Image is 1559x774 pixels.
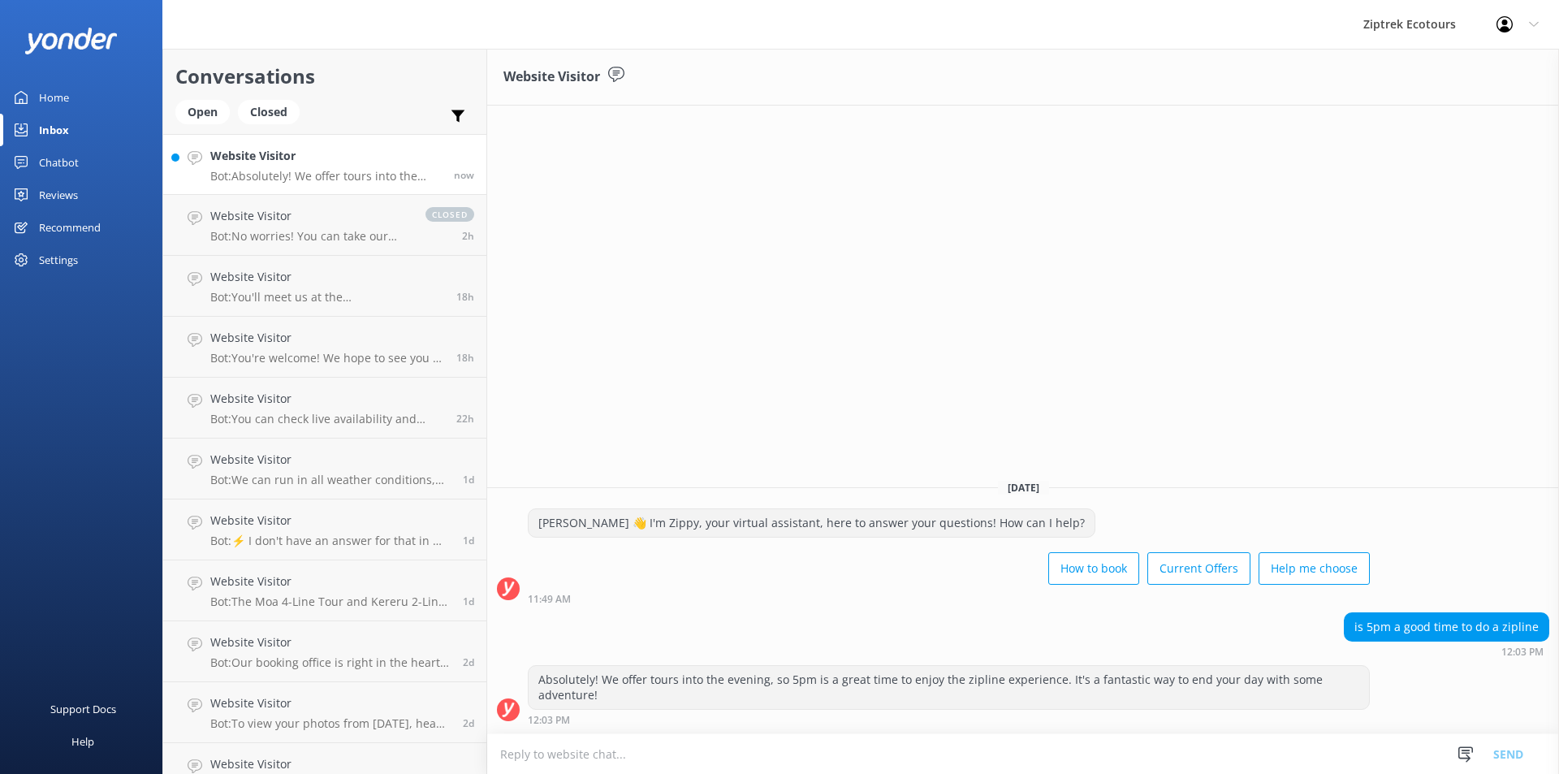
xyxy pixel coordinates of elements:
[210,412,444,426] p: Bot: You can check live availability and book your zipline tour online at [URL][DOMAIN_NAME]. Hop...
[39,244,78,276] div: Settings
[528,593,1370,604] div: Aug 29 2025 11:49am (UTC +12:00) Pacific/Auckland
[210,716,451,731] p: Bot: To view your photos from [DATE], head over to the My Photos Page on our website at [URL][DOM...
[456,351,474,365] span: Aug 28 2025 05:20pm (UTC +12:00) Pacific/Auckland
[163,134,486,195] a: Website VisitorBot:Absolutely! We offer tours into the evening, so 5pm is a great time to enjoy t...
[163,560,486,621] a: Website VisitorBot:The Moa 4-Line Tour and Kereru 2-Line + Drop Tours include a steep uphill 10-m...
[210,351,444,365] p: Bot: You're welcome! We hope to see you at Ziptrek Ecotours soon!
[238,102,308,120] a: Closed
[528,716,570,725] strong: 12:03 PM
[210,229,409,244] p: Bot: No worries! You can take our quiz to help choose the best zipline adventure for you at [URL]...
[1345,613,1548,641] div: is 5pm a good time to do a zipline
[210,329,444,347] h4: Website Visitor
[528,595,571,604] strong: 11:49 AM
[39,211,101,244] div: Recommend
[1048,552,1139,585] button: How to book
[163,621,486,682] a: Website VisitorBot:Our booking office is right in the heart of [GEOGRAPHIC_DATA] at [STREET_ADDRE...
[463,716,474,730] span: Aug 26 2025 07:04pm (UTC +12:00) Pacific/Auckland
[456,290,474,304] span: Aug 28 2025 05:33pm (UTC +12:00) Pacific/Auckland
[210,573,451,590] h4: Website Visitor
[425,207,474,222] span: closed
[463,534,474,547] span: Aug 27 2025 09:04pm (UTC +12:00) Pacific/Auckland
[210,268,444,286] h4: Website Visitor
[210,655,451,670] p: Bot: Our booking office is right in the heart of [GEOGRAPHIC_DATA] at [STREET_ADDRESS]. The tour ...
[210,755,451,773] h4: Website Visitor
[50,693,116,725] div: Support Docs
[210,595,451,609] p: Bot: The Moa 4-Line Tour and Kereru 2-Line + Drop Tours include a steep uphill 10-minute walk at ...
[998,481,1049,495] span: [DATE]
[1259,552,1370,585] button: Help me choose
[463,655,474,669] span: Aug 26 2025 11:19pm (UTC +12:00) Pacific/Auckland
[39,146,79,179] div: Chatbot
[210,169,442,184] p: Bot: Absolutely! We offer tours into the evening, so 5pm is a great time to enjoy the zipline exp...
[210,207,409,225] h4: Website Visitor
[163,256,486,317] a: Website VisitorBot:You'll meet us at the [GEOGRAPHIC_DATA], located at the top of [GEOGRAPHIC_DAT...
[163,317,486,378] a: Website VisitorBot:You're welcome! We hope to see you at Ziptrek Ecotours soon!18h
[529,666,1369,709] div: Absolutely! We offer tours into the evening, so 5pm is a great time to enjoy the zipline experien...
[503,67,600,88] h3: Website Visitor
[175,61,474,92] h2: Conversations
[210,473,451,487] p: Bot: We can run in all weather conditions, whether it's rain, shine, or even snow! If we ever nee...
[39,114,69,146] div: Inbox
[39,81,69,114] div: Home
[175,100,230,124] div: Open
[1501,647,1544,657] strong: 12:03 PM
[1344,646,1549,657] div: Aug 29 2025 12:03pm (UTC +12:00) Pacific/Auckland
[163,439,486,499] a: Website VisitorBot:We can run in all weather conditions, whether it's rain, shine, or even snow! ...
[71,725,94,758] div: Help
[163,499,486,560] a: Website VisitorBot:⚡ I don't have an answer for that in my knowledge base. Please try and rephras...
[210,451,451,469] h4: Website Visitor
[24,28,118,54] img: yonder-white-logo.png
[210,633,451,651] h4: Website Visitor
[210,534,451,548] p: Bot: ⚡ I don't have an answer for that in my knowledge base. Please try and rephrase your questio...
[528,714,1370,725] div: Aug 29 2025 12:03pm (UTC +12:00) Pacific/Auckland
[454,168,474,182] span: Aug 29 2025 12:03pm (UTC +12:00) Pacific/Auckland
[163,682,486,743] a: Website VisitorBot:To view your photos from [DATE], head over to the My Photos Page on our websit...
[456,412,474,426] span: Aug 28 2025 01:44pm (UTC +12:00) Pacific/Auckland
[529,509,1095,537] div: [PERSON_NAME] 👋 I'm Zippy, your virtual assistant, here to answer your questions! How can I help?
[163,195,486,256] a: Website VisitorBot:No worries! You can take our quiz to help choose the best zipline adventure fo...
[39,179,78,211] div: Reviews
[210,290,444,305] p: Bot: You'll meet us at the [GEOGRAPHIC_DATA], located at the top of [GEOGRAPHIC_DATA]. You can re...
[210,390,444,408] h4: Website Visitor
[210,512,451,530] h4: Website Visitor
[175,102,238,120] a: Open
[210,147,442,165] h4: Website Visitor
[163,378,486,439] a: Website VisitorBot:You can check live availability and book your zipline tour online at [URL][DOM...
[462,229,474,243] span: Aug 29 2025 09:29am (UTC +12:00) Pacific/Auckland
[210,694,451,712] h4: Website Visitor
[238,100,300,124] div: Closed
[1147,552,1250,585] button: Current Offers
[463,473,474,486] span: Aug 27 2025 09:49pm (UTC +12:00) Pacific/Auckland
[463,595,474,608] span: Aug 27 2025 01:15pm (UTC +12:00) Pacific/Auckland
